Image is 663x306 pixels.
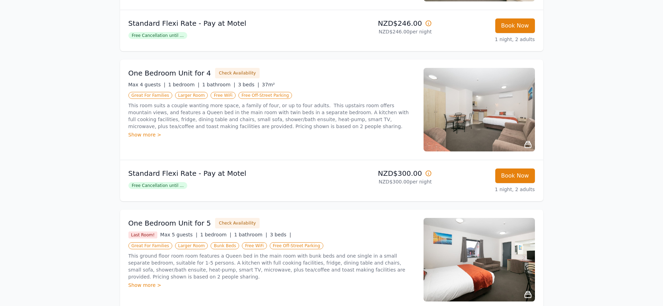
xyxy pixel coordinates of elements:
[238,82,259,87] span: 3 beds |
[175,92,208,99] span: Larger Room
[270,232,291,237] span: 3 beds |
[334,168,432,178] p: NZD$300.00
[495,168,535,183] button: Book Now
[242,242,267,249] span: Free WiFi
[495,18,535,33] button: Book Now
[128,232,158,238] span: Last Room!
[334,18,432,28] p: NZD$246.00
[128,92,172,99] span: Great For Families
[128,131,415,138] div: Show more >
[262,82,275,87] span: 37m²
[128,102,415,130] p: This room suits a couple wanting more space, a family of four, or up to four adults. This upstair...
[211,92,236,99] span: Free WiFi
[128,282,415,289] div: Show more >
[128,242,172,249] span: Great For Families
[168,82,199,87] span: 1 bedroom |
[128,218,211,228] h3: One Bedroom Unit for 5
[128,82,166,87] span: Max 4 guests |
[437,36,535,43] p: 1 night, 2 adults
[215,218,260,228] button: Check Availability
[238,92,292,99] span: Free Off-Street Parking
[160,232,197,237] span: Max 5 guests |
[128,252,415,280] p: This ground floor room room features a Queen bed in the main room with bunk beds and one single i...
[234,232,267,237] span: 1 bathroom |
[270,242,323,249] span: Free Off-Street Parking
[334,178,432,185] p: NZD$300.00 per night
[202,82,235,87] span: 1 bathroom |
[128,182,187,189] span: Free Cancellation until ...
[128,18,329,28] p: Standard Flexi Rate - Pay at Motel
[128,32,187,39] span: Free Cancellation until ...
[128,168,329,178] p: Standard Flexi Rate - Pay at Motel
[437,186,535,193] p: 1 night, 2 adults
[211,242,239,249] span: Bunk Beds
[175,242,208,249] span: Larger Room
[200,232,231,237] span: 1 bedroom |
[215,68,260,78] button: Check Availability
[128,68,211,78] h3: One Bedroom Unit for 4
[334,28,432,35] p: NZD$246.00 per night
